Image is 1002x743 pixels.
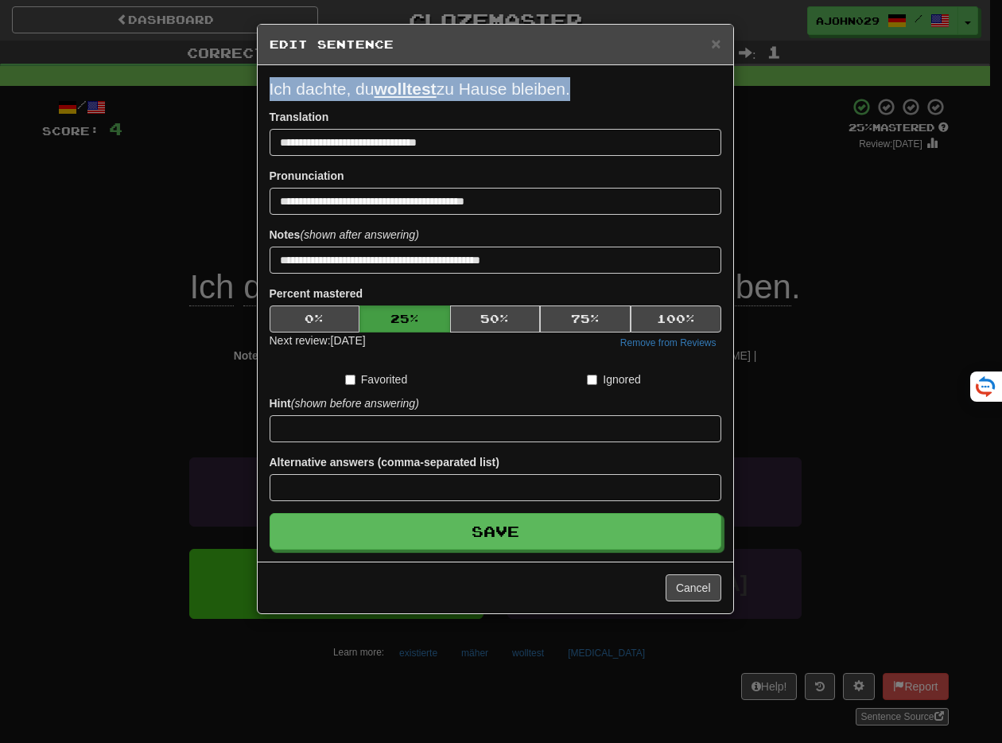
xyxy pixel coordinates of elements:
label: Favorited [345,371,407,387]
button: Cancel [666,574,721,601]
div: Percent mastered [270,305,721,333]
span: × [711,34,720,53]
button: 100% [631,305,721,333]
label: Ignored [587,371,640,387]
label: Translation [270,109,329,125]
input: Favorited [345,375,355,385]
button: 75% [540,305,631,333]
u: wolltest [374,80,436,98]
label: Notes [270,227,419,243]
em: (shown after answering) [300,228,418,241]
input: Ignored [587,375,597,385]
button: Remove from Reviews [616,334,721,352]
button: 0% [270,305,360,333]
p: Ich dachte, du zu Hause bleiben. [270,77,721,101]
h5: Edit Sentence [270,37,721,53]
button: 25% [359,305,450,333]
button: Close [711,35,720,52]
label: Alternative answers (comma-separated list) [270,454,499,470]
label: Pronunciation [270,168,344,184]
label: Percent mastered [270,286,363,301]
button: 50% [450,305,541,333]
em: (shown before answering) [291,397,419,410]
button: Save [270,513,721,550]
div: Next review: [DATE] [270,333,366,352]
label: Hint [270,395,419,411]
